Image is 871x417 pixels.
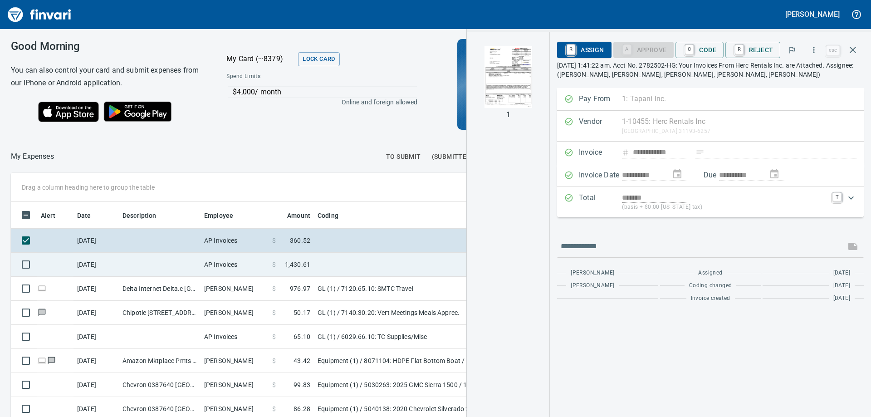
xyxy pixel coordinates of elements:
[122,210,168,221] span: Description
[675,42,724,58] button: CCode
[832,192,842,201] a: T
[201,277,269,301] td: [PERSON_NAME]
[314,373,541,397] td: Equipment (1) / 5030263: 2025 GMC Sierra 1500 / 130: Fuel / 4: Fuel
[833,269,850,278] span: [DATE]
[689,281,732,290] span: Coding changed
[41,210,55,221] span: Alert
[41,210,67,221] span: Alert
[11,151,54,162] nav: breadcrumb
[733,42,773,58] span: Reject
[314,277,541,301] td: GL (1) / 7120.65.10: SMTC Travel
[73,349,119,373] td: [DATE]
[119,373,201,397] td: Chevron 0387640 [GEOGRAPHIC_DATA]
[272,284,276,293] span: $
[290,236,310,245] span: 360.52
[37,358,47,363] span: Online transaction
[557,61,864,79] p: [DATE] 1:41:22 am. Acct No. 2782502-HG: Your Invoices From Herc Rentals Inc. are Attached. Assign...
[73,325,119,349] td: [DATE]
[77,210,103,221] span: Date
[119,277,201,301] td: Delta Internet Delta.c [GEOGRAPHIC_DATA] [GEOGRAPHIC_DATA]
[119,349,201,373] td: Amazon Mktplace Pmts [DOMAIN_NAME][URL] WA
[272,380,276,389] span: $
[272,356,276,365] span: $
[73,229,119,253] td: [DATE]
[564,42,604,58] span: Assign
[37,309,47,315] span: Has messages
[782,40,802,60] button: Flag
[204,210,245,221] span: Employee
[119,301,201,325] td: Chipotle [STREET_ADDRESS]
[285,260,310,269] span: 1,430.61
[579,192,622,212] p: Total
[272,260,276,269] span: $
[294,308,310,317] span: 50.17
[698,269,722,278] span: Assigned
[73,253,119,277] td: [DATE]
[272,308,276,317] span: $
[785,10,840,19] h5: [PERSON_NAME]
[5,4,73,25] img: Finvari
[219,98,417,107] p: Online and foreign allowed
[804,40,824,60] button: More
[294,356,310,365] span: 43.42
[77,210,91,221] span: Date
[303,54,335,64] span: Lock Card
[685,44,694,54] a: C
[318,210,338,221] span: Coding
[201,349,269,373] td: [PERSON_NAME]
[272,332,276,341] span: $
[725,42,780,58] button: RReject
[201,301,269,325] td: [PERSON_NAME]
[201,229,269,253] td: AP Invoices
[294,404,310,413] span: 86.28
[275,210,310,221] span: Amount
[683,42,716,58] span: Code
[842,235,864,257] span: This records your message into the invoice and notifies anyone mentioned
[314,349,541,373] td: Equipment (1) / 8071104: HDPE Flat Bottom Boat / 170: Inspection / 2: Parts/Other
[833,281,850,290] span: [DATE]
[735,44,744,54] a: R
[38,102,99,122] img: Download on the App Store
[201,253,269,277] td: AP Invoices
[318,210,350,221] span: Coding
[386,151,421,162] span: To Submit
[122,210,157,221] span: Description
[11,64,204,89] h6: You can also control your card and submit expenses from our iPhone or Android application.
[571,269,614,278] span: [PERSON_NAME]
[287,210,310,221] span: Amount
[783,7,842,21] button: [PERSON_NAME]
[204,210,233,221] span: Employee
[826,45,840,55] a: esc
[201,373,269,397] td: [PERSON_NAME]
[233,87,416,98] p: $4,000 / month
[824,39,864,61] span: Close invoice
[290,284,310,293] span: 976.97
[622,203,827,212] p: (basis + $0.00 [US_STATE] tax)
[73,373,119,397] td: [DATE]
[226,54,294,64] p: My Card (···8379)
[22,183,155,192] p: Drag a column heading here to group the table
[99,97,177,127] img: Get it on Google Play
[314,325,541,349] td: GL (1) / 6029.66.10: TC Supplies/Misc
[506,109,510,120] p: 1
[294,332,310,341] span: 65.10
[226,72,338,81] span: Spend Limits
[294,380,310,389] span: 99.83
[691,294,730,303] span: Invoice created
[314,301,541,325] td: GL (1) / 7140.30.20: Vert Meetings Meals Apprec.
[201,325,269,349] td: AP Invoices
[477,46,539,108] img: Page 1
[272,404,276,413] span: $
[11,151,54,162] p: My Expenses
[557,187,864,217] div: Expand
[567,44,575,54] a: R
[11,40,204,53] h3: Good Morning
[432,151,473,162] span: (Submitted)
[47,358,56,363] span: Has messages
[557,42,611,58] button: RAssign
[37,285,47,291] span: Online transaction
[73,277,119,301] td: [DATE]
[73,301,119,325] td: [DATE]
[571,281,614,290] span: [PERSON_NAME]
